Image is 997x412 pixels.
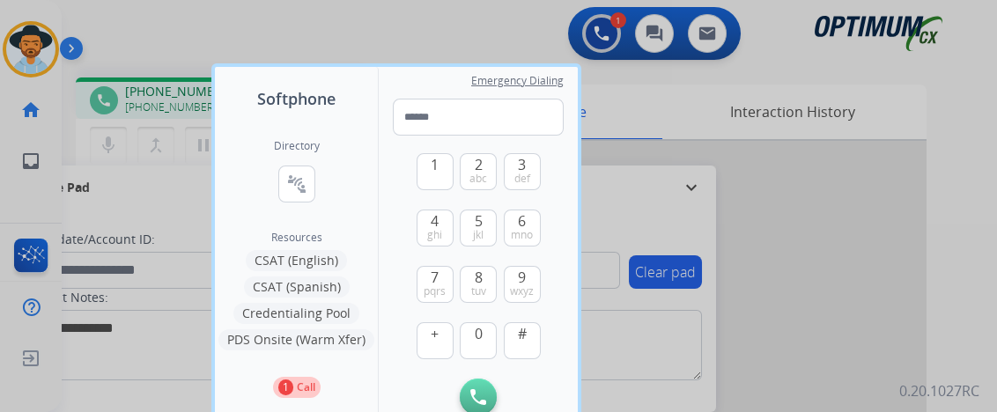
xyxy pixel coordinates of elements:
span: 3 [518,154,526,175]
button: + [417,322,454,359]
span: wxyz [510,284,534,298]
button: 4ghi [417,210,454,246]
button: PDS Onsite (Warm Xfer) [218,329,374,350]
p: Call [297,379,315,395]
button: 8tuv [460,266,497,303]
h2: Directory [274,139,320,153]
span: mno [511,228,533,242]
span: 1 [431,154,439,175]
button: 0 [460,322,497,359]
span: 6 [518,210,526,232]
span: 7 [431,267,439,288]
span: jkl [473,228,484,242]
span: def [514,172,530,186]
button: 5jkl [460,210,497,246]
p: 1 [278,379,293,395]
button: # [504,322,541,359]
button: 2abc [460,153,497,190]
span: tuv [471,284,486,298]
button: 1Call [273,377,321,398]
button: 7pqrs [417,266,454,303]
span: 0 [475,323,483,344]
span: ghi [427,228,442,242]
span: # [518,323,527,344]
span: Resources [271,231,322,245]
button: 9wxyz [504,266,541,303]
img: call-button [470,389,486,405]
span: 2 [475,154,483,175]
span: Softphone [257,86,336,111]
button: 1 [417,153,454,190]
button: 3def [504,153,541,190]
mat-icon: connect_without_contact [286,173,307,195]
p: 0.20.1027RC [899,380,979,401]
span: 5 [475,210,483,232]
span: 9 [518,267,526,288]
button: CSAT (Spanish) [244,276,350,298]
button: 6mno [504,210,541,246]
span: 4 [431,210,439,232]
span: abc [469,172,487,186]
span: pqrs [424,284,446,298]
span: + [431,323,439,344]
span: Emergency Dialing [471,74,564,88]
button: CSAT (English) [246,250,347,271]
span: 8 [475,267,483,288]
button: Credentialing Pool [233,303,359,324]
